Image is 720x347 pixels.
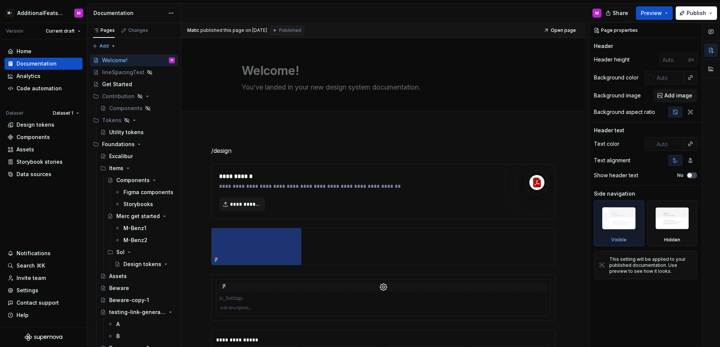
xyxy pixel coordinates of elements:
span: Published [279,27,301,33]
div: M [171,57,173,64]
a: Invite team [5,272,83,284]
div: Pages [93,27,115,33]
div: Background aspect ratio [594,108,655,116]
div: Documentation [17,60,57,67]
button: Share [602,6,633,20]
div: M [77,10,81,16]
label: No [677,172,684,178]
div: Design tokens [111,258,178,270]
div: Version [6,28,23,34]
div: Documentation [93,9,164,17]
a: Settings [5,284,83,296]
input: Auto [654,71,684,84]
div: Items [97,162,178,174]
div: Notifications [17,250,51,257]
a: A [104,318,178,330]
div: Code automation [17,85,62,92]
div: Storybooks [123,200,153,208]
button: Add image [654,89,697,102]
div: testing-link-generation [109,308,166,316]
div: Search ⌘K [17,262,45,269]
div: Contribution [102,93,135,100]
a: Merc get started [104,210,178,222]
div: Hidden [664,237,680,243]
a: Assets [97,270,178,282]
a: Open page [541,25,579,36]
div: Background image [594,92,641,99]
div: Assets [17,146,34,153]
div: Tokens [102,117,122,124]
div: Beware-copy-1 [109,296,149,304]
a: Beware [97,282,178,294]
div: Side navigation [594,190,635,197]
button: Dataset 1 [50,108,83,118]
div: A [116,320,120,328]
div: Tokens [90,114,178,126]
a: Storybook stories [5,156,83,168]
button: Publish [676,6,717,20]
a: Documentation [5,58,83,70]
button: Preview [636,6,673,20]
div: Changes [128,27,148,33]
a: Beware-copy-1 [97,294,178,306]
div: Help [17,311,29,319]
div: Foundations [102,141,135,148]
div: Visible [611,237,627,243]
a: M-Benz1 [111,222,178,234]
a: Design tokens [5,119,83,131]
div: Data sources [17,171,51,178]
p: /design [211,146,555,155]
div: Hidden [647,200,697,246]
span: Dataset 1 [53,110,73,116]
div: Text alignment [594,157,630,164]
a: Welcome!M [90,54,178,66]
div: Analytics [17,72,41,80]
div: M [595,10,599,16]
a: Data sources [5,168,83,180]
a: Components [97,102,178,114]
div: Sol [104,246,178,258]
div: Visible [594,200,644,246]
div: Components [109,105,143,112]
a: Assets [5,144,83,156]
div: Excalibur [109,153,133,160]
div: M-Benz1 [123,224,146,232]
a: B [104,330,178,342]
div: M- [5,9,14,18]
div: Header text [594,127,624,134]
div: Components [116,176,150,184]
img: 44552d22-d3ce-41f7-864f-b55ebab594e2.png [212,228,301,265]
button: Search ⌘K [5,260,83,272]
input: Auto [660,53,688,66]
a: Figma components [111,186,178,198]
textarea: Welcome! [240,62,524,80]
a: Utility tokens [97,126,178,138]
div: Contact support [17,299,59,307]
span: Matic [187,27,199,33]
a: Analytics [5,70,83,82]
div: Sol [116,248,125,256]
div: Dataset [6,110,23,116]
span: Publish [687,9,706,17]
div: This setting will be applied to your published documentation. Use preview to see how it looks. [609,256,692,274]
div: Foundations [90,138,178,150]
button: Add [90,41,118,51]
div: Storybook stories [17,158,63,166]
svg: Supernova Logo [25,334,62,341]
div: Assets [109,272,127,280]
div: Design tokens [123,260,161,268]
div: Invite team [17,274,46,282]
a: testing-link-generation [97,306,178,318]
span: Open page [551,27,576,33]
div: Home [17,48,32,55]
p: px [688,57,694,63]
div: Show header text [594,172,638,179]
a: Components [104,174,178,186]
div: Items [109,165,123,172]
span: Current draft [46,28,75,34]
div: Text color [594,140,619,148]
div: Merc get started [116,212,160,220]
button: Contact support [5,297,83,309]
button: M-AdditionalFeatsTestM [2,5,86,21]
div: Components [17,133,50,141]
